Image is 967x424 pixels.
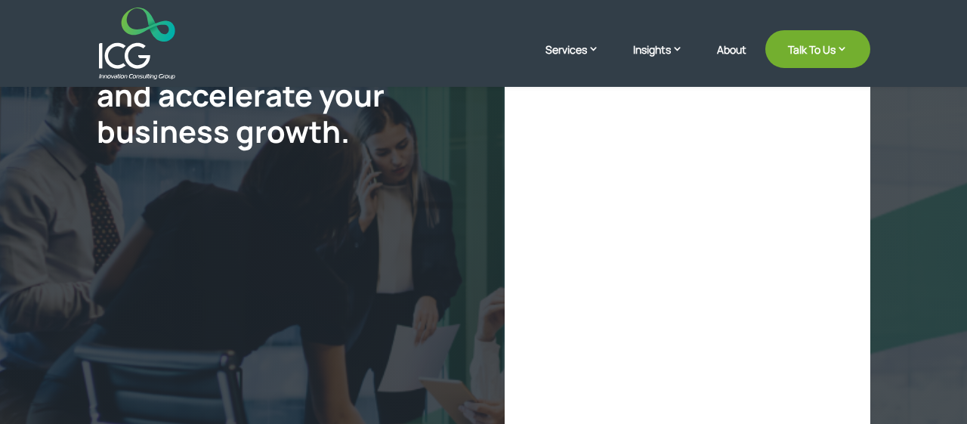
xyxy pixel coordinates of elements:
[891,351,967,424] iframe: Chat Widget
[99,8,175,79] img: ICG
[717,44,746,79] a: About
[545,42,614,79] a: Services
[765,30,870,68] a: Talk To Us
[633,42,698,79] a: Insights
